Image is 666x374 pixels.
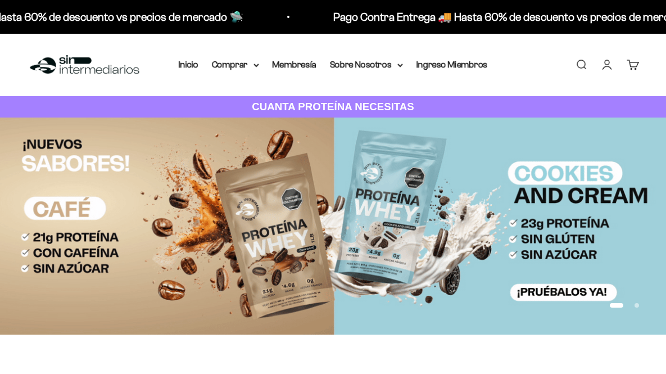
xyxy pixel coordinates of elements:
summary: Sobre Nosotros [330,57,403,72]
a: Ingreso Miembros [416,60,488,69]
a: Membresía [273,60,316,69]
p: Pago Contra Entrega 🚚 Hasta 60% de descuento vs precios de mercado 🛸 [289,8,660,26]
a: Inicio [179,60,198,69]
summary: Comprar [212,57,259,72]
strong: CUANTA PROTEÍNA NECESITAS [252,101,414,112]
